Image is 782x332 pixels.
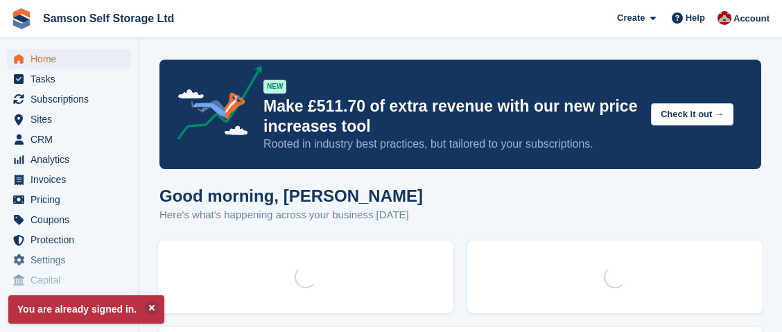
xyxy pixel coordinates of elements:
p: Here's what's happening across your business [DATE] [159,207,423,223]
span: Coupons [31,210,114,229]
a: menu [7,89,131,109]
img: Ian [718,11,731,25]
span: Tasks [31,69,114,89]
a: menu [7,270,131,290]
img: price-adjustments-announcement-icon-8257ccfd72463d97f412b2fc003d46551f7dbcb40ab6d574587a9cd5c0d94... [166,66,263,145]
a: menu [7,190,131,209]
a: menu [7,150,131,169]
a: menu [7,170,131,189]
a: menu [7,250,131,270]
a: Samson Self Storage Ltd [37,7,180,30]
img: stora-icon-8386f47178a22dfd0bd8f6a31ec36ba5ce8667c1dd55bd0f319d3a0aa187defe.svg [11,8,32,29]
button: Check it out → [651,103,733,126]
span: Analytics [31,150,114,169]
span: Home [31,49,114,69]
span: Account [733,12,770,26]
span: Settings [31,250,114,270]
span: Capital [31,270,114,290]
a: menu [7,210,131,229]
span: Pricing [31,190,114,209]
a: menu [7,49,131,69]
p: Make £511.70 of extra revenue with our new price increases tool [263,96,640,137]
h1: Good morning, [PERSON_NAME] [159,186,423,205]
span: Help [686,11,705,25]
span: Create [617,11,645,25]
p: Rooted in industry best practices, but tailored to your subscriptions. [263,137,640,152]
a: menu [7,110,131,129]
span: Sites [31,110,114,129]
a: menu [7,230,131,250]
a: menu [7,130,131,149]
p: You are already signed in. [8,295,164,324]
span: Invoices [31,170,114,189]
span: CRM [31,130,114,149]
span: Protection [31,230,114,250]
a: menu [7,69,131,89]
div: NEW [263,80,286,94]
span: Subscriptions [31,89,114,109]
